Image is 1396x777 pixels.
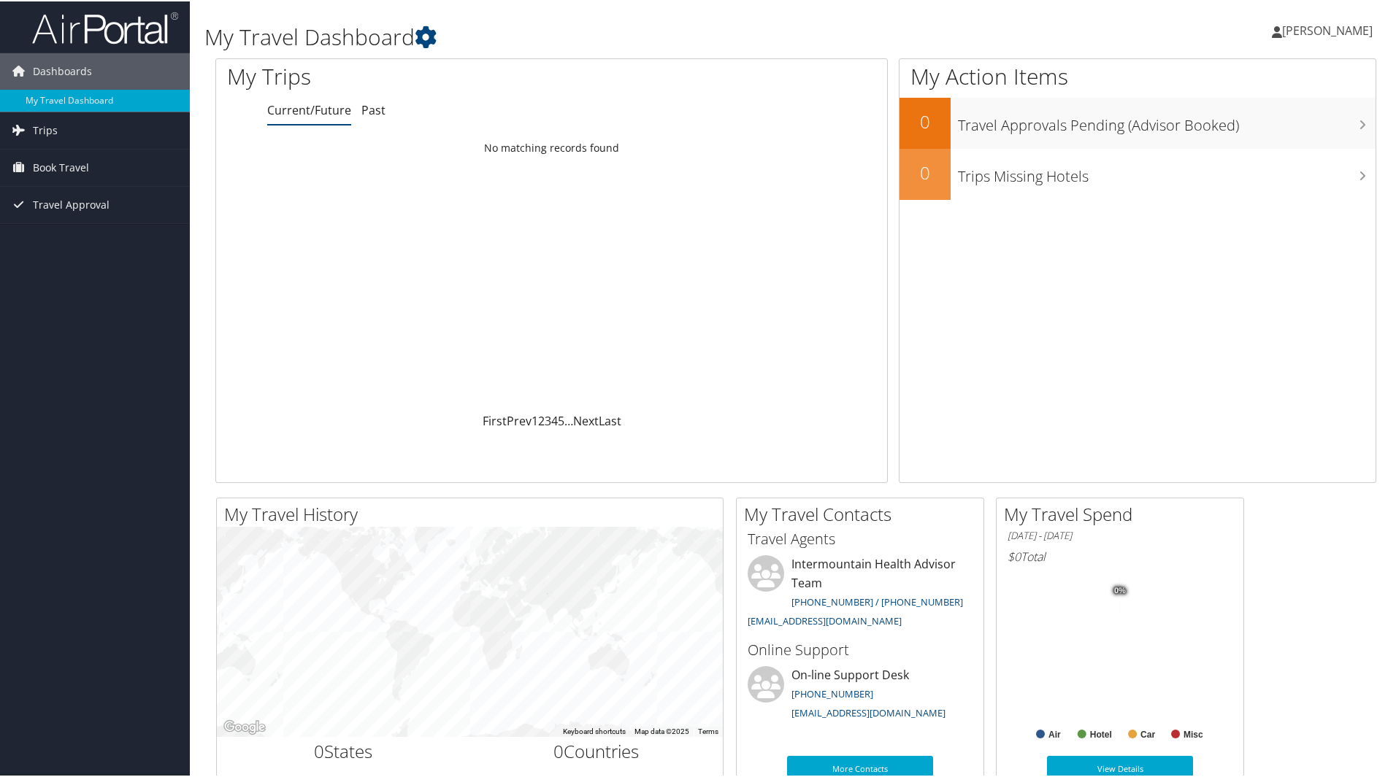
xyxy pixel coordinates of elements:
[740,665,980,724] li: On-line Support Desk
[1184,728,1203,738] text: Misc
[1008,547,1021,563] span: $0
[564,411,573,428] span: …
[483,411,507,428] a: First
[545,411,551,428] a: 3
[33,185,110,222] span: Travel Approval
[1008,547,1232,563] h6: Total
[532,411,538,428] a: 1
[900,159,951,184] h2: 0
[1004,500,1243,525] h2: My Travel Spend
[599,411,621,428] a: Last
[1114,585,1126,594] tspan: 0%
[33,52,92,88] span: Dashboards
[900,96,1376,147] a: 0Travel Approvals Pending (Advisor Booked)
[361,101,386,117] a: Past
[227,60,597,90] h1: My Trips
[563,725,626,735] button: Keyboard shortcuts
[551,411,558,428] a: 4
[224,500,723,525] h2: My Travel History
[1272,7,1387,51] a: [PERSON_NAME]
[1090,728,1112,738] text: Hotel
[958,158,1376,185] h3: Trips Missing Hotels
[558,411,564,428] a: 5
[748,638,973,659] h3: Online Support
[958,107,1376,134] h3: Travel Approvals Pending (Advisor Booked)
[314,738,324,762] span: 0
[744,500,983,525] h2: My Travel Contacts
[1140,728,1155,738] text: Car
[1008,527,1232,541] h6: [DATE] - [DATE]
[1048,728,1061,738] text: Air
[698,726,718,734] a: Terms (opens in new tab)
[553,738,564,762] span: 0
[791,686,873,699] a: [PHONE_NUMBER]
[220,716,269,735] img: Google
[900,147,1376,198] a: 0Trips Missing Hotels
[32,9,178,44] img: airportal-logo.png
[33,148,89,185] span: Book Travel
[204,20,993,51] h1: My Travel Dashboard
[791,594,963,607] a: [PHONE_NUMBER] / [PHONE_NUMBER]
[634,726,689,734] span: Map data ©2025
[1282,21,1373,37] span: [PERSON_NAME]
[216,134,887,160] td: No matching records found
[748,527,973,548] h3: Travel Agents
[900,60,1376,90] h1: My Action Items
[791,705,946,718] a: [EMAIL_ADDRESS][DOMAIN_NAME]
[507,411,532,428] a: Prev
[267,101,351,117] a: Current/Future
[228,738,459,762] h2: States
[481,738,713,762] h2: Countries
[740,554,980,632] li: Intermountain Health Advisor Team
[220,716,269,735] a: Open this area in Google Maps (opens a new window)
[748,613,902,626] a: [EMAIL_ADDRESS][DOMAIN_NAME]
[538,411,545,428] a: 2
[900,108,951,133] h2: 0
[33,111,58,147] span: Trips
[573,411,599,428] a: Next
